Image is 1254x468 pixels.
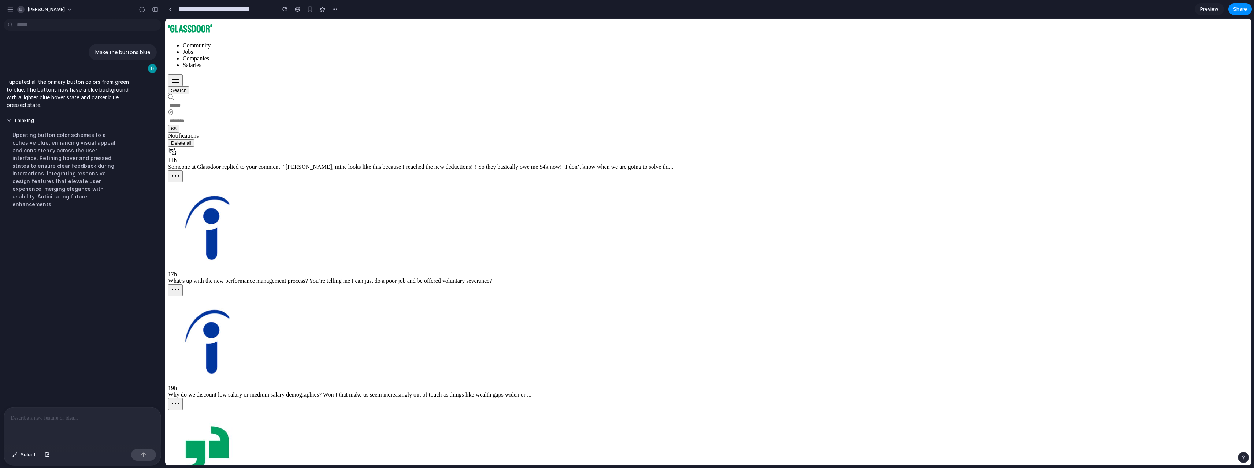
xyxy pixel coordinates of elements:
div: Why do we discount low salary or medium salary demographics? Won’t that make us seem increasingly... [3,373,1083,379]
button: [PERSON_NAME] [14,4,76,15]
button: 68 [3,106,14,114]
a: Jobs [18,30,28,36]
div: What’s up with the new performance management process? You’re telling me I can just do a poor job... [3,259,1083,265]
div: Someone at Glassdoor replied to your comment: "[PERSON_NAME], mine looks like this because I reac... [3,145,1083,152]
span: 19h [3,366,12,372]
div: Updating button color schemes to a cohesive blue, enhancing visual appeal and consistency across ... [7,127,129,212]
span: Share [1233,5,1247,13]
a: Preview [1195,3,1224,15]
span: Select [21,451,36,458]
button: Open Navigation Menu [3,56,18,68]
button: Delete all [3,120,29,128]
span: [PERSON_NAME] [27,6,65,13]
span: 11h [3,138,11,145]
button: Select [9,449,40,461]
span: 68 [6,107,11,113]
img: bowl icon [3,164,90,251]
a: Community [18,23,45,30]
a: Companies [18,37,44,43]
span: Delete all [6,122,26,127]
p: Make the buttons blue [95,48,150,56]
span: 17h [3,252,12,259]
img: bowl icon [3,278,90,365]
button: Search [3,68,24,75]
p: I updated all the primary button colors from green to blue. The buttons now have a blue backgroun... [7,78,129,109]
a: Salaries [18,43,36,49]
span: Preview [1200,5,1218,13]
button: Share [1228,3,1252,15]
span: Search [6,69,21,74]
div: Notifications [3,114,1083,120]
